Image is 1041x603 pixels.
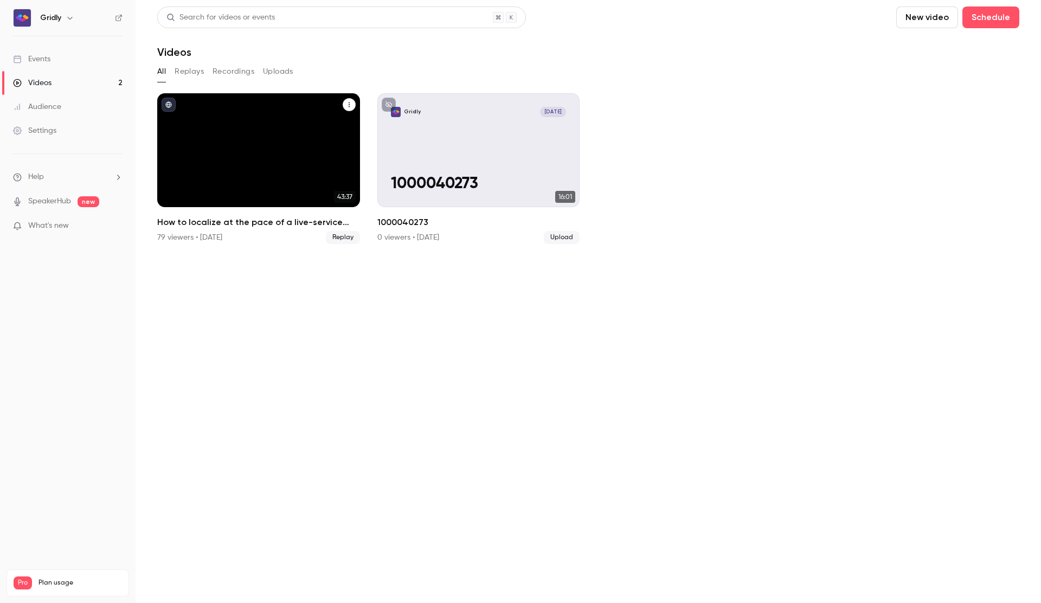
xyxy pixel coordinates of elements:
li: help-dropdown-opener [13,171,123,183]
div: Videos [13,78,52,88]
li: 1000040273 [377,93,580,244]
span: Upload [544,231,580,244]
img: Gridly [14,9,31,27]
p: 1000040273 [391,175,566,194]
a: 43:37How to localize at the pace of a live-service game79 viewers • [DATE]Replay [157,93,360,244]
div: Events [13,54,50,65]
span: 43:37 [334,191,356,203]
div: Settings [13,125,56,136]
div: 79 viewers • [DATE] [157,232,222,243]
span: Help [28,171,44,183]
button: Schedule [962,7,1019,28]
img: logo_orange.svg [17,17,26,26]
div: Keywords by Traffic [120,64,183,71]
button: Uploads [263,63,293,80]
button: published [162,98,176,112]
button: unpublished [382,98,396,112]
button: New video [896,7,958,28]
a: 1000040273Gridly[DATE]100004027316:0110000402730 viewers • [DATE]Upload [377,93,580,244]
span: new [78,196,99,207]
li: How to localize at the pace of a live-service game [157,93,360,244]
a: SpeakerHub [28,196,71,207]
img: tab_domain_overview_orange.svg [29,63,38,72]
div: v 4.0.25 [30,17,53,26]
img: website_grey.svg [17,28,26,37]
h2: 1000040273 [377,216,580,229]
img: tab_keywords_by_traffic_grey.svg [108,63,117,72]
span: Pro [14,576,32,589]
button: All [157,63,166,80]
span: Replay [326,231,360,244]
h2: How to localize at the pace of a live-service game [157,216,360,229]
div: 0 viewers • [DATE] [377,232,439,243]
h1: Videos [157,46,191,59]
div: Search for videos or events [166,12,275,23]
div: Domain: [DOMAIN_NAME] [28,28,119,37]
ul: Videos [157,93,1019,244]
h6: Gridly [40,12,61,23]
section: Videos [157,7,1019,596]
img: 1000040273 [391,107,401,117]
button: Recordings [213,63,254,80]
div: Audience [13,101,61,112]
iframe: Noticeable Trigger [110,221,123,231]
span: 16:01 [555,191,575,203]
p: Gridly [404,108,421,116]
span: Plan usage [38,579,122,587]
div: Domain Overview [41,64,97,71]
span: What's new [28,220,69,232]
span: [DATE] [540,107,566,117]
button: Replays [175,63,204,80]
